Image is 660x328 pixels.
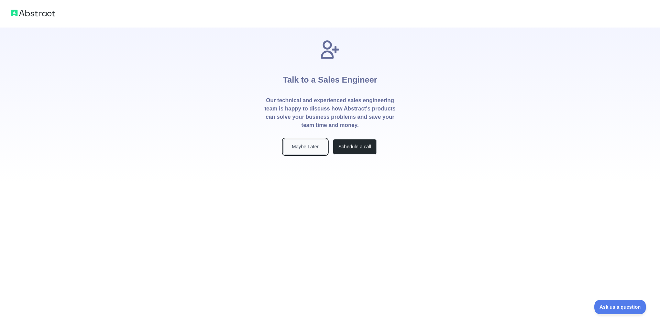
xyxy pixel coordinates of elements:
iframe: Toggle Customer Support [594,300,646,314]
img: Abstract logo [11,8,55,18]
button: Schedule a call [333,139,377,155]
p: Our technical and experienced sales engineering team is happy to discuss how Abstract's products ... [264,96,396,129]
button: Maybe Later [283,139,327,155]
h1: Talk to a Sales Engineer [283,61,377,96]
